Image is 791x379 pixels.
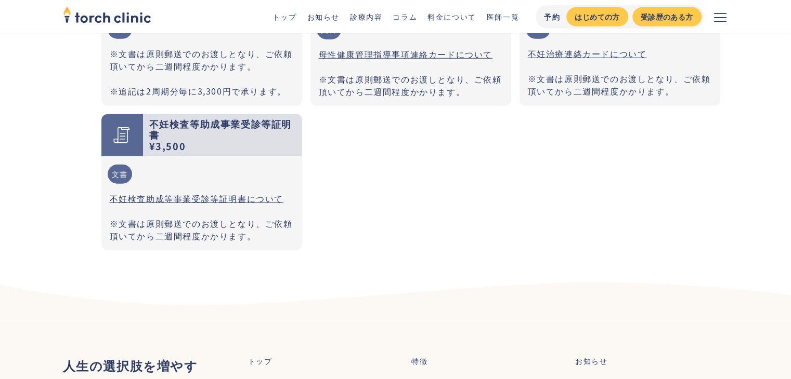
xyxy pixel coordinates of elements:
a: 医師一覧 [487,11,519,22]
p: ※文書は原則郵送でのお渡しとなり、ご依頼頂いてから二週間程度かかります。 [319,48,503,98]
p: ※文書は原則郵送でのお渡しとなり、ご依頼頂いてから二週間程度かかります。 ※追記は2周期分毎に3,300円で承ります。 [110,47,294,97]
div: 受診歴のある方 [641,11,693,22]
a: 母性健康管理指導事項連絡カードについて [319,48,492,60]
img: torch clinic [63,3,151,26]
a: 不妊治療連絡カードについて [528,47,647,60]
div: 予約 [544,11,560,22]
strong: 人生の選択肢を増やす ‍ [63,356,198,374]
div: 文書 [108,165,132,184]
a: 特徴 [411,356,427,367]
a: 受診歴のある方 [632,7,702,26]
a: コラム [393,11,417,22]
a: はじめての方 [566,7,628,26]
a: お知らせ [307,11,339,22]
a: お知らせ [575,356,607,367]
a: home [63,7,151,26]
a: 診療内容 [350,11,382,22]
p: ※文書は原則郵送でのお渡しとなり、ご依頼頂いてから二週間程度かかります。 [110,192,294,242]
strong: 不妊検査等助成事業受診等証明書 ¥3,500 [149,117,292,153]
a: 料金について [427,11,476,22]
a: トップ [273,11,297,22]
div: はじめての方 [575,11,619,22]
p: ※文書は原則郵送でのお渡しとなり、ご依頼頂いてから二週間程度かかります。 [528,47,712,97]
a: 不妊検査助成等事業受診等証明書について [110,192,283,205]
a: トップ [248,356,273,367]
